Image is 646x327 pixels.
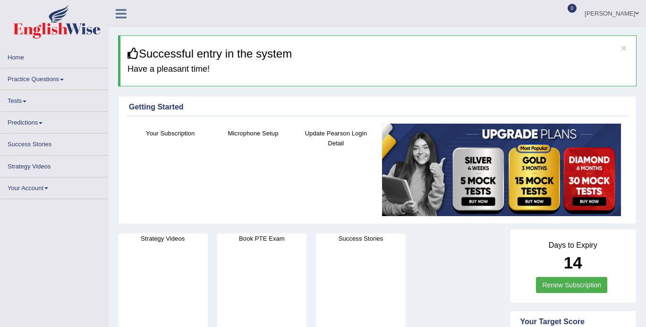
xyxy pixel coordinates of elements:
h4: Strategy Videos [118,234,208,243]
a: Practice Questions [0,68,108,87]
img: small5.jpg [382,124,621,216]
b: 14 [564,253,582,272]
a: Predictions [0,112,108,130]
div: Getting Started [129,101,626,113]
a: Strategy Videos [0,156,108,174]
a: Home [0,47,108,65]
a: Tests [0,90,108,109]
a: Renew Subscription [536,277,607,293]
h4: Days to Expiry [520,241,626,250]
h3: Successful entry in the system [127,48,629,60]
button: × [621,43,627,53]
h4: Book PTE Exam [217,234,307,243]
a: Your Account [0,177,108,196]
h4: Success Stories [316,234,406,243]
h4: Your Subscription [134,128,207,138]
h4: Microphone Setup [216,128,289,138]
a: Success Stories [0,134,108,152]
h4: Have a pleasant time! [127,65,629,74]
h4: Update Pearson Login Detail [299,128,373,148]
span: 0 [568,4,577,13]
